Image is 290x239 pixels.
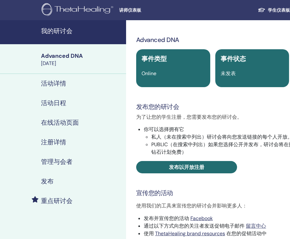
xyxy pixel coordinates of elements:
[246,223,266,229] a: 留言中心
[169,164,204,170] span: 发布以开放注册
[119,7,214,14] span: 讲师仪表板
[41,79,66,88] h4: 活动详情
[221,55,246,63] span: 事件状态
[42,3,115,17] img: logo.png
[155,230,225,237] a: ThetaHealing brand resources
[190,215,213,222] a: Facebook
[136,161,237,173] a: 发布以开放注册
[41,196,72,206] h4: 重点研讨会
[41,52,122,60] div: Advanced DNA
[258,7,265,13] img: graduation-cap-white.svg
[37,52,126,67] a: Advanced DNA[DATE]
[41,118,79,128] h4: 在线活动页面
[41,99,66,108] h4: 活动日程
[221,70,236,77] span: 未发表
[41,177,54,186] h4: 发布
[41,157,72,167] h4: 管理与会者
[142,55,167,63] span: 事件类型
[41,138,66,147] h4: 注册详情
[41,27,122,36] h4: 我的研讨会
[142,70,156,77] span: Online
[41,60,122,67] div: [DATE]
